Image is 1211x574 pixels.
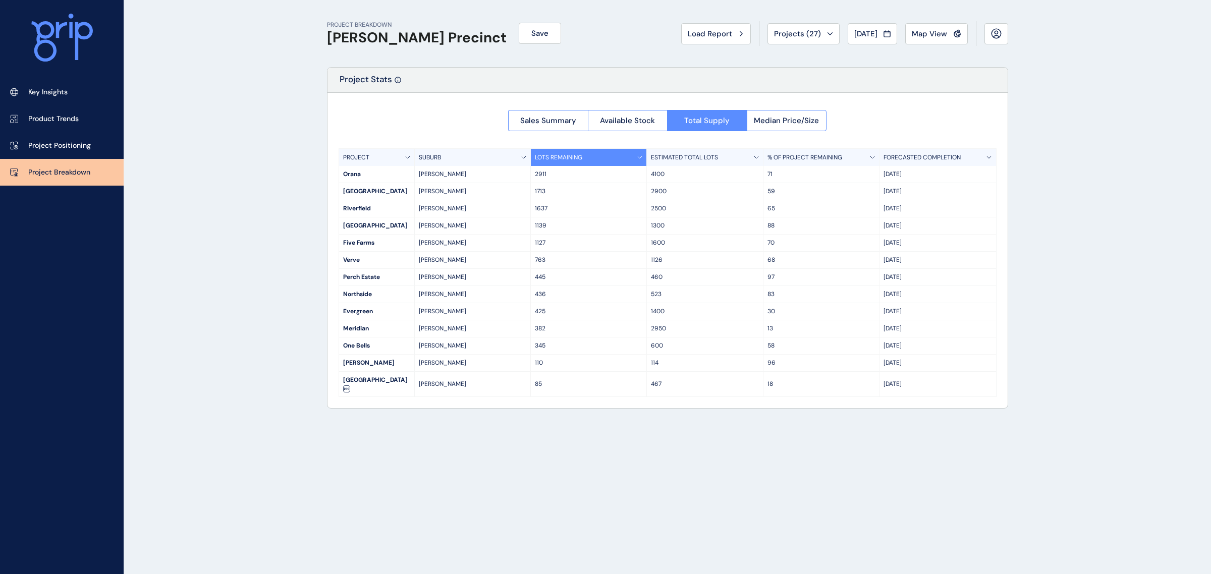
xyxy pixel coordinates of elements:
[28,87,68,97] p: Key Insights
[327,21,507,29] p: PROJECT BREAKDOWN
[884,290,992,299] p: [DATE]
[747,110,827,131] button: Median Price/Size
[651,153,718,162] p: ESTIMATED TOTAL LOTS
[754,116,819,126] span: Median Price/Size
[339,183,414,200] div: [GEOGRAPHIC_DATA]
[535,380,642,388] p: 85
[508,110,588,131] button: Sales Summary
[535,359,642,367] p: 110
[535,204,642,213] p: 1637
[339,252,414,268] div: Verve
[651,359,758,367] p: 114
[884,273,992,281] p: [DATE]
[767,307,875,316] p: 30
[884,204,992,213] p: [DATE]
[535,290,642,299] p: 436
[535,273,642,281] p: 445
[339,200,414,217] div: Riverfield
[588,110,668,131] button: Available Stock
[684,116,730,126] span: Total Supply
[767,273,875,281] p: 97
[651,307,758,316] p: 1400
[419,187,526,196] p: [PERSON_NAME]
[419,341,526,350] p: [PERSON_NAME]
[884,187,992,196] p: [DATE]
[651,256,758,264] p: 1126
[767,204,875,213] p: 65
[419,204,526,213] p: [PERSON_NAME]
[28,167,90,178] p: Project Breakdown
[767,290,875,299] p: 83
[419,170,526,179] p: [PERSON_NAME]
[531,28,548,38] span: Save
[767,324,875,333] p: 13
[912,29,947,39] span: Map View
[419,290,526,299] p: [PERSON_NAME]
[339,217,414,234] div: [GEOGRAPHIC_DATA]
[419,239,526,247] p: [PERSON_NAME]
[651,324,758,333] p: 2950
[651,187,758,196] p: 2900
[419,221,526,230] p: [PERSON_NAME]
[343,153,369,162] p: PROJECT
[339,372,414,396] div: [GEOGRAPHIC_DATA]
[419,256,526,264] p: [PERSON_NAME]
[667,110,747,131] button: Total Supply
[884,324,992,333] p: [DATE]
[884,221,992,230] p: [DATE]
[848,23,897,44] button: [DATE]
[419,324,526,333] p: [PERSON_NAME]
[28,114,79,124] p: Product Trends
[535,341,642,350] p: 345
[767,23,840,44] button: Projects (27)
[774,29,821,39] span: Projects ( 27 )
[767,239,875,247] p: 70
[884,239,992,247] p: [DATE]
[419,153,441,162] p: SUBURB
[651,341,758,350] p: 600
[651,204,758,213] p: 2500
[28,141,91,151] p: Project Positioning
[520,116,576,126] span: Sales Summary
[767,153,842,162] p: % OF PROJECT REMAINING
[651,273,758,281] p: 460
[535,324,642,333] p: 382
[681,23,751,44] button: Load Report
[339,286,414,303] div: Northside
[651,221,758,230] p: 1300
[419,307,526,316] p: [PERSON_NAME]
[535,153,582,162] p: LOTS REMAINING
[327,29,507,46] h1: [PERSON_NAME] Precinct
[884,153,961,162] p: FORECASTED COMPLETION
[339,303,414,320] div: Evergreen
[419,359,526,367] p: [PERSON_NAME]
[884,359,992,367] p: [DATE]
[340,74,392,92] p: Project Stats
[767,256,875,264] p: 68
[535,239,642,247] p: 1127
[339,355,414,371] div: [PERSON_NAME]
[535,221,642,230] p: 1139
[688,29,732,39] span: Load Report
[767,359,875,367] p: 96
[884,307,992,316] p: [DATE]
[767,187,875,196] p: 59
[535,307,642,316] p: 425
[884,380,992,388] p: [DATE]
[884,256,992,264] p: [DATE]
[419,380,526,388] p: [PERSON_NAME]
[651,290,758,299] p: 523
[339,269,414,285] div: Perch Estate
[339,320,414,337] div: Meridian
[535,170,642,179] p: 2911
[519,23,561,44] button: Save
[600,116,655,126] span: Available Stock
[339,337,414,354] div: One Bells
[339,166,414,183] div: Orana
[535,256,642,264] p: 763
[651,170,758,179] p: 4100
[419,273,526,281] p: [PERSON_NAME]
[767,170,875,179] p: 71
[767,341,875,350] p: 58
[854,29,877,39] span: [DATE]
